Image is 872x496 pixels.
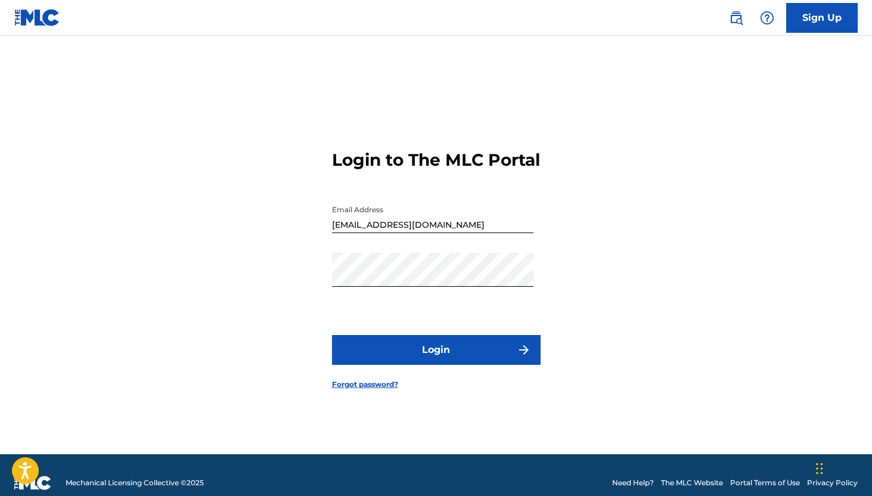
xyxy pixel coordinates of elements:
[786,3,858,33] a: Sign Up
[755,6,779,30] div: Help
[807,478,858,488] a: Privacy Policy
[332,379,398,390] a: Forgot password?
[760,11,774,25] img: help
[66,478,204,488] span: Mechanical Licensing Collective © 2025
[612,478,654,488] a: Need Help?
[14,476,51,490] img: logo
[332,150,540,170] h3: Login to The MLC Portal
[816,451,823,486] div: Drag
[729,11,743,25] img: search
[517,343,531,357] img: f7272a7cc735f4ea7f67.svg
[661,478,723,488] a: The MLC Website
[724,6,748,30] a: Public Search
[14,9,60,26] img: MLC Logo
[812,439,872,496] iframe: Chat Widget
[730,478,800,488] a: Portal Terms of Use
[332,335,541,365] button: Login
